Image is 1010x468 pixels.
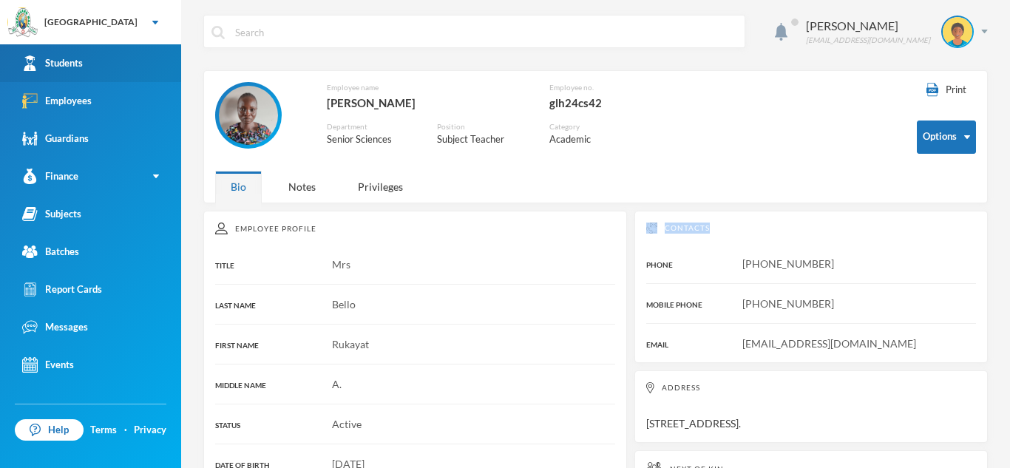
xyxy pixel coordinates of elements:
[549,132,614,147] div: Academic
[22,319,88,335] div: Messages
[22,206,81,222] div: Subjects
[327,132,415,147] div: Senior Sciences
[327,82,527,93] div: Employee name
[22,244,79,260] div: Batches
[742,257,834,270] span: [PHONE_NUMBER]
[8,8,38,38] img: logo
[22,357,74,373] div: Events
[437,132,527,147] div: Subject Teacher
[332,338,369,350] span: Rukayat
[806,17,930,35] div: [PERSON_NAME]
[234,16,737,49] input: Search
[215,171,262,203] div: Bio
[634,370,988,443] div: [STREET_ADDRESS].
[742,297,834,310] span: [PHONE_NUMBER]
[22,93,92,109] div: Employees
[646,382,976,393] div: Address
[646,223,976,234] div: Contacts
[742,337,916,350] span: [EMAIL_ADDRESS][DOMAIN_NAME]
[549,121,614,132] div: Category
[549,82,659,93] div: Employee no.
[22,282,102,297] div: Report Cards
[22,131,89,146] div: Guardians
[22,55,83,71] div: Students
[215,223,615,234] div: Employee Profile
[437,121,527,132] div: Position
[124,423,127,438] div: ·
[332,258,350,271] span: Mrs
[332,378,342,390] span: A.
[342,171,418,203] div: Privileges
[211,26,225,39] img: search
[327,93,527,112] div: [PERSON_NAME]
[917,82,976,98] button: Print
[943,17,972,47] img: STUDENT
[273,171,331,203] div: Notes
[134,423,166,438] a: Privacy
[332,298,356,311] span: Bello
[22,169,78,184] div: Finance
[44,16,138,29] div: [GEOGRAPHIC_DATA]
[549,93,659,112] div: glh24cs42
[332,418,362,430] span: Active
[806,35,930,46] div: [EMAIL_ADDRESS][DOMAIN_NAME]
[327,121,415,132] div: Department
[917,121,976,154] button: Options
[90,423,117,438] a: Terms
[15,419,84,441] a: Help
[219,86,278,145] img: EMPLOYEE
